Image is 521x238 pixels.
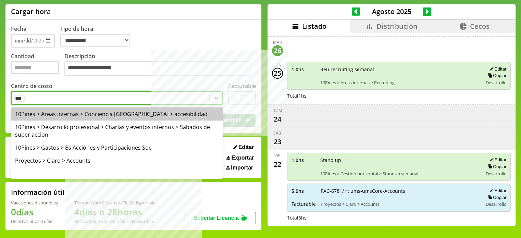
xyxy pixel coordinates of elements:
span: Reu recruiting semanal [320,66,478,73]
label: Centro de costo [11,82,52,90]
button: Editar [231,144,256,151]
span: Cecos [470,22,489,31]
span: PAC-6781/ rt ums-umsCore-Accounts [321,188,478,194]
div: vie [274,153,280,159]
div: scrollable content [268,33,516,225]
div: dom [272,108,282,113]
div: Total 1 hs [287,92,511,99]
div: 23 [272,136,283,147]
span: 10Pines > Gestion horizontal > Standup semanal [320,171,478,177]
button: Editar [487,157,506,163]
span: Desarrollo [485,201,506,207]
div: 22 [272,159,283,170]
label: Cantidad [11,52,64,77]
button: Exportar [224,154,256,161]
label: Facturable [228,82,256,90]
div: Tiempo Libre Optativo (TiLO) disponible [74,200,156,206]
span: Proyectos > Claro > Accounts [321,201,478,207]
button: Editar [487,66,506,72]
div: 10Pines > Areas internas > Conciencia [GEOGRAPHIC_DATA] > accesibilidad [11,108,223,121]
button: Editar [487,188,506,193]
h1: 0 días [11,206,58,218]
button: Copiar [486,73,506,78]
input: Cantidad [11,61,59,74]
span: 1.0 hs [291,157,315,163]
span: Desarrollo [485,171,506,177]
div: Total 6 hs [287,214,511,221]
div: 26 [272,45,283,56]
span: Importar [231,165,253,171]
button: Solicitar Licencia [185,212,256,224]
h2: Información útil [11,188,65,197]
div: 10Pines > Gastos > Bs Acciones y Participaciones Soc [11,141,223,154]
div: mar [273,39,282,45]
div: sáb [273,130,281,136]
div: Proyectos > Claro > Accounts [11,154,223,167]
span: Agosto 2025 [360,7,423,16]
label: Tipo de hora [60,25,136,48]
textarea: Descripción [64,61,250,76]
span: Desarrollo [485,79,506,86]
div: 10Pines > Desarrollo profesional > Charlas y eventos internos > Sabados de super accion [11,121,223,141]
span: 10Pines > Areas internas > Recruiting [320,79,478,86]
span: Editar [238,144,254,150]
h1: Cargar hora [11,7,51,16]
div: 25 [272,68,283,79]
div: Vacaciones disponibles [11,200,58,206]
span: Exportar [231,155,254,161]
button: Copiar [486,164,506,170]
div: De otros años: 0 días [11,218,58,224]
button: Copiar [486,195,506,200]
select: Tipo de hora [60,34,130,47]
label: Descripción [64,52,256,77]
div: Recordá que vencen a fin de [74,218,156,224]
div: lun [273,62,282,68]
span: Listado [302,22,326,31]
b: Diciembre [132,218,154,224]
label: Fecha [11,25,26,33]
span: 1.0 hs [291,66,315,73]
span: Stand up [320,157,478,163]
span: Distribución [376,22,418,31]
span: Solicitar Licencia [194,215,239,221]
span: 5.0 hs [291,188,316,194]
h1: 4 días o 28 horas [74,206,156,218]
span: Facturable [291,201,316,207]
div: 24 [272,113,283,124]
